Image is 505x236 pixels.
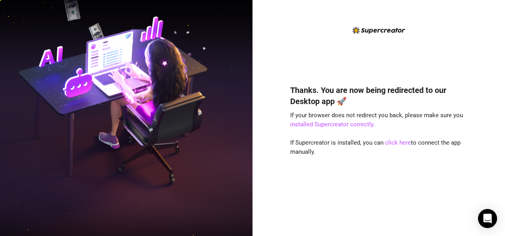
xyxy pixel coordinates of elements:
img: logo-BBDzfeDw.svg [353,27,405,34]
a: click here [385,139,411,146]
div: Open Intercom Messenger [478,209,497,228]
h4: Thanks. You are now being redirected to our Desktop app 🚀 [290,85,467,107]
a: installed Supercreator correctly [290,121,373,128]
span: If your browser does not redirect you back, please make sure you . [290,112,463,128]
span: If Supercreator is installed, you can to connect the app manually. [290,139,461,156]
